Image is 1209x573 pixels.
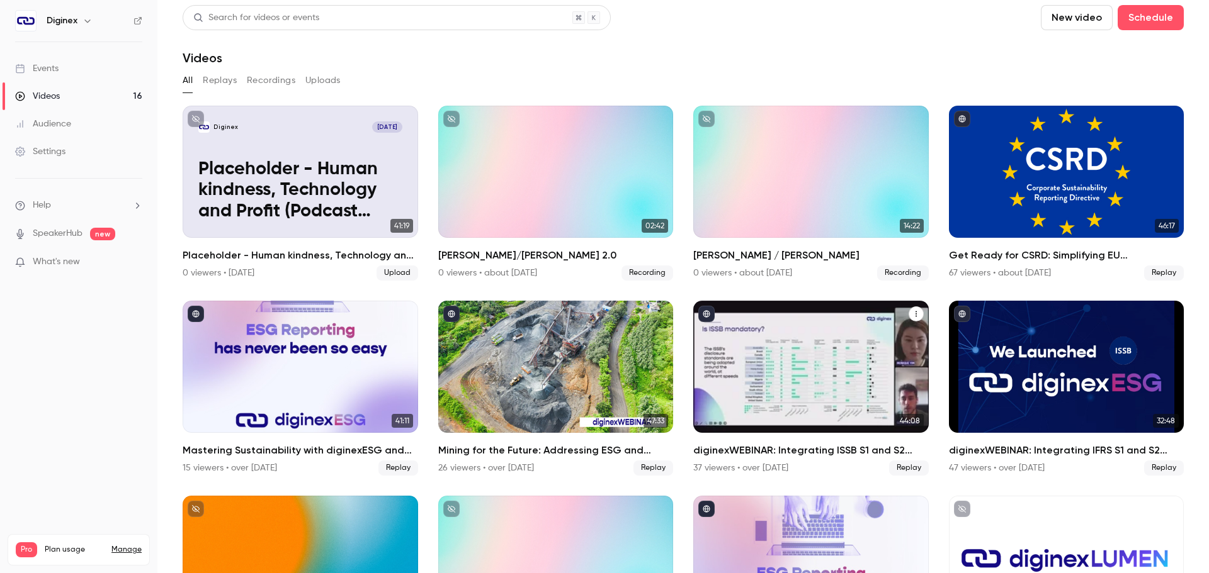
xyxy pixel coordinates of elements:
[693,462,788,474] div: 37 viewers • over [DATE]
[188,501,204,517] button: unpublished
[378,460,418,476] span: Replay
[438,301,674,476] a: 47:33Mining for the Future: Addressing ESG and responsible sourcing in the mining industry26 view...
[642,219,668,233] span: 02:42
[33,255,80,269] span: What's new
[949,301,1184,476] li: diginexWEBINAR: Integrating IFRS S1 and S2 Standards in diginexESG
[949,106,1184,281] li: Get Ready for CSRD: Simplifying EU Sustainability Reporting with diginexESG
[183,301,418,476] li: Mastering Sustainability with diginexESG and diginexADVISORY
[305,70,341,91] button: Uploads
[15,199,142,212] li: help-dropdown-opener
[198,159,402,223] p: Placeholder - Human kindness, Technology and Profit (Podcast recording)-20251007_113349-Meeting R...
[949,267,1051,279] div: 67 viewers • about [DATE]
[693,443,929,458] h2: diginexWEBINAR: Integrating ISSB S1 and S2 Standards in diginexESG - Asia event
[896,414,924,428] span: 44:08
[90,228,115,240] span: new
[183,443,418,458] h2: Mastering Sustainability with diginexESG and diginexADVISORY
[213,123,238,131] p: Diginex
[183,462,277,474] div: 15 viewers • over [DATE]
[693,106,929,281] a: 14:22[PERSON_NAME] / [PERSON_NAME]0 viewers • about [DATE]Recording
[47,14,77,27] h6: Diginex
[949,248,1184,263] h2: Get Ready for CSRD: Simplifying EU Sustainability Reporting with diginexESG
[438,248,674,263] h2: [PERSON_NAME]/[PERSON_NAME] 2.0
[15,90,60,103] div: Videos
[644,414,668,428] span: 47:33
[954,306,970,322] button: published
[33,227,82,240] a: SpeakerHub
[693,106,929,281] li: Emily / Hannah
[698,501,715,517] button: published
[438,462,534,474] div: 26 viewers • over [DATE]
[183,301,418,476] a: 41:11Mastering Sustainability with diginexESG and diginexADVISORY15 viewers • over [DATE]Replay
[203,70,237,91] button: Replays
[15,118,71,130] div: Audience
[183,248,418,263] h2: Placeholder - Human kindness, Technology and Profit (Podcast recording)-20251007_113349-Meeting R...
[16,542,37,557] span: Pro
[188,111,204,127] button: unpublished
[443,111,460,127] button: unpublished
[443,306,460,322] button: published
[183,70,193,91] button: All
[633,460,673,476] span: Replay
[438,267,537,279] div: 0 viewers • about [DATE]
[693,301,929,476] a: 44:08diginexWEBINAR: Integrating ISSB S1 and S2 Standards in diginexESG - Asia event37 viewers • ...
[372,121,402,133] span: [DATE]
[193,11,319,25] div: Search for videos or events
[1041,5,1113,30] button: New video
[188,306,204,322] button: published
[1144,460,1184,476] span: Replay
[954,111,970,127] button: published
[183,267,254,279] div: 0 viewers • [DATE]
[693,248,929,263] h2: [PERSON_NAME] / [PERSON_NAME]
[949,443,1184,458] h2: diginexWEBINAR: Integrating IFRS S1 and S2 Standards in diginexESG
[900,219,924,233] span: 14:22
[443,501,460,517] button: unpublished
[438,106,674,281] a: 02:42[PERSON_NAME]/[PERSON_NAME] 2.00 viewers • about [DATE]Recording
[45,545,104,555] span: Plan usage
[698,306,715,322] button: published
[247,70,295,91] button: Recordings
[377,265,418,281] span: Upload
[698,111,715,127] button: unpublished
[622,265,673,281] span: Recording
[16,11,36,31] img: Diginex
[198,121,210,133] img: Placeholder - Human kindness, Technology and Profit (Podcast recording)-20251007_113349-Meeting R...
[1155,219,1179,233] span: 46:17
[390,219,413,233] span: 41:19
[877,265,929,281] span: Recording
[15,62,59,75] div: Events
[949,462,1045,474] div: 47 viewers • over [DATE]
[1153,414,1179,428] span: 32:48
[183,50,222,65] h1: Videos
[1118,5,1184,30] button: Schedule
[949,106,1184,281] a: 46:17Get Ready for CSRD: Simplifying EU Sustainability Reporting with diginexESG67 viewers • abou...
[954,501,970,517] button: unpublished
[438,443,674,458] h2: Mining for the Future: Addressing ESG and responsible sourcing in the mining industry
[183,5,1184,563] section: Videos
[15,145,65,158] div: Settings
[438,301,674,476] li: Mining for the Future: Addressing ESG and responsible sourcing in the mining industry
[111,545,142,555] a: Manage
[889,460,929,476] span: Replay
[1144,265,1184,281] span: Replay
[183,106,418,281] a: Placeholder - Human kindness, Technology and Profit (Podcast recording)-20251007_113349-Meeting R...
[693,267,792,279] div: 0 viewers • about [DATE]
[438,106,674,281] li: Emily/Hannah 2.0
[392,414,413,428] span: 41:11
[33,199,51,212] span: Help
[693,301,929,476] li: diginexWEBINAR: Integrating ISSB S1 and S2 Standards in diginexESG - Asia event
[949,301,1184,476] a: 32:48diginexWEBINAR: Integrating IFRS S1 and S2 Standards in diginexESG47 viewers • over [DATE]Re...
